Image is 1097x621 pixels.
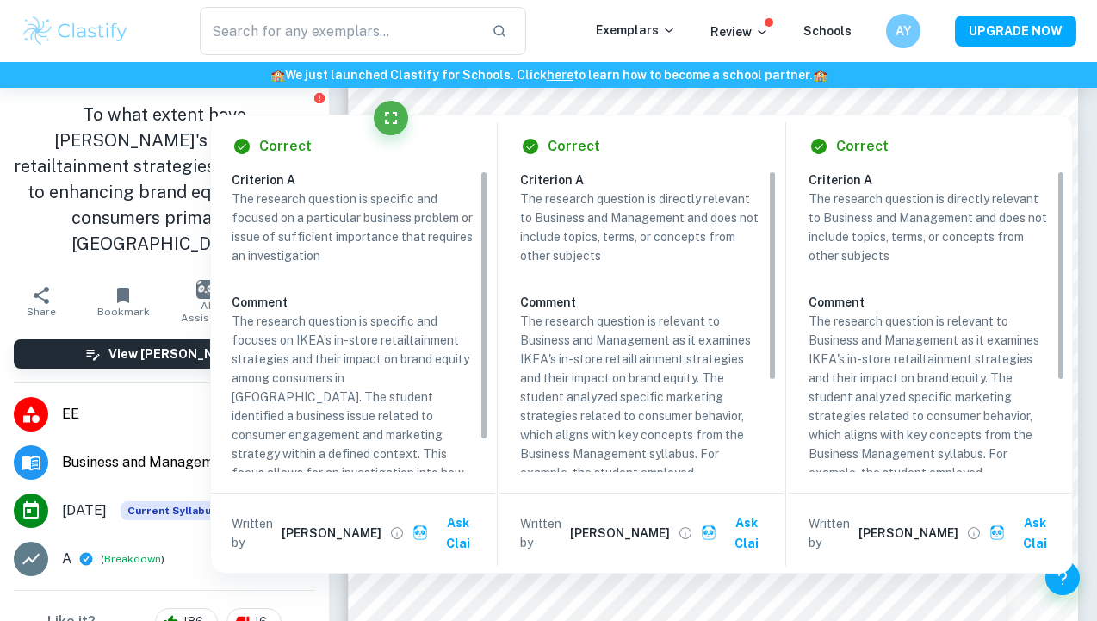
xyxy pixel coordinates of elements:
[989,525,1006,541] img: clai.svg
[697,507,777,559] button: Ask Clai
[270,68,285,82] span: 🏫
[83,277,165,326] button: Bookmark
[836,136,889,157] h6: Correct
[701,525,717,541] img: clai.svg
[282,524,381,543] h6: [PERSON_NAME]
[27,306,56,318] span: Share
[409,507,488,559] button: Ask Clai
[894,22,914,40] h6: AY
[232,293,474,312] h6: Comment
[108,345,245,363] h6: View [PERSON_NAME]
[858,524,958,543] h6: [PERSON_NAME]
[809,514,855,552] p: Written by
[200,7,478,55] input: Search for any exemplars...
[259,136,312,157] h6: Correct
[232,514,278,552] p: Written by
[62,549,71,569] p: A
[520,514,567,552] p: Written by
[412,525,429,541] img: clai.svg
[596,21,676,40] p: Exemplars
[548,136,600,157] h6: Correct
[175,300,237,324] span: AI Assistant
[313,91,325,104] button: Report issue
[101,551,164,568] span: ( )
[710,22,769,41] p: Review
[520,293,763,312] h6: Comment
[62,500,107,521] span: [DATE]
[121,501,224,520] div: This exemplar is based on the current syllabus. Feel free to refer to it for inspiration/ideas wh...
[520,189,763,265] p: The research question is directly relevant to Business and Management and does not include topics...
[809,189,1051,265] p: The research question is directly relevant to Business and Management and does not include topics...
[547,68,573,82] a: here
[232,171,488,189] h6: Criterion A
[121,501,224,520] span: Current Syllabus
[803,24,852,38] a: Schools
[164,277,247,326] button: AI Assistant
[232,312,474,520] p: The research question is specific and focuses on IKEA’s in-store retailtainment strategies and th...
[813,68,827,82] span: 🏫
[385,521,409,545] button: View full profile
[62,452,315,473] span: Business and Management
[962,521,986,545] button: View full profile
[809,312,1051,615] p: The research question is relevant to Business and Management as it examines IKEA's in-store retai...
[21,14,130,48] img: Clastify logo
[570,524,670,543] h6: [PERSON_NAME]
[97,306,150,318] span: Bookmark
[1045,561,1080,595] button: Help and Feedback
[196,280,215,299] img: AI Assistant
[374,101,408,135] button: Fullscreen
[809,171,1065,189] h6: Criterion A
[14,102,315,257] h1: To what extent have [PERSON_NAME]'s in-store retailtainment strategies contributed to enhancing b...
[955,16,1076,47] button: UPGRADE NOW
[232,189,474,265] p: The research question is specific and focused on a particular business problem or issue of suffic...
[104,551,161,567] button: Breakdown
[886,14,920,48] button: AY
[673,521,697,545] button: View full profile
[520,312,763,615] p: The research question is relevant to Business and Management as it examines IKEA's in-store retai...
[809,293,1051,312] h6: Comment
[62,404,315,425] span: EE
[3,65,1094,84] h6: We just launched Clastify for Schools. Click to learn how to become a school partner.
[14,339,315,369] button: View [PERSON_NAME]
[986,507,1065,559] button: Ask Clai
[520,171,777,189] h6: Criterion A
